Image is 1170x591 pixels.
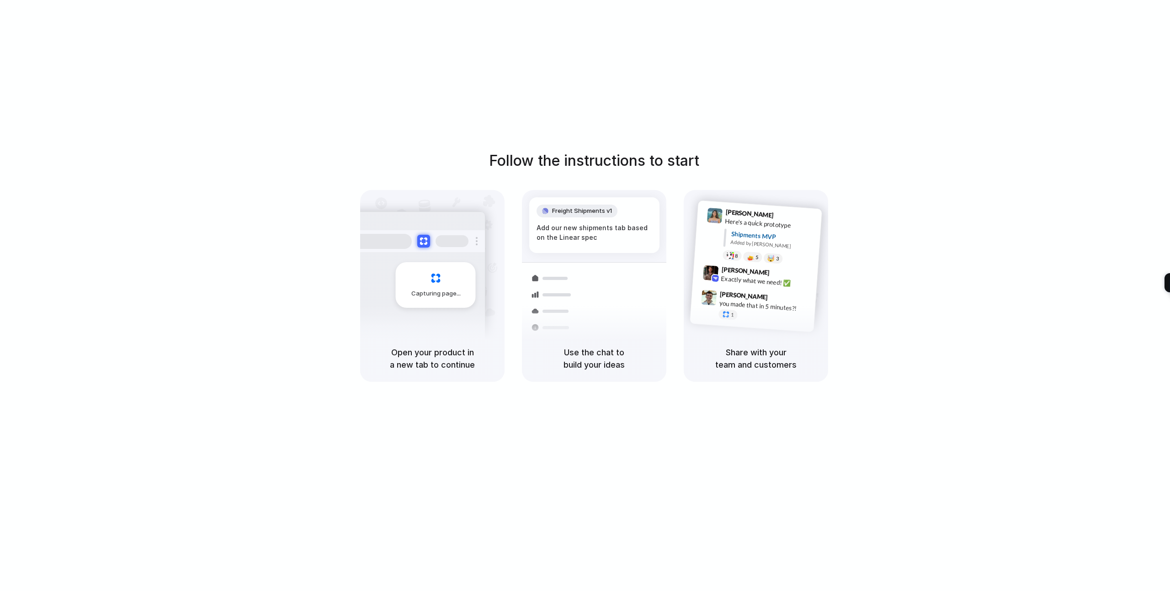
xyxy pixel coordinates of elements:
span: Capturing page [411,289,462,298]
span: 8 [735,253,738,259]
div: Shipments MVP [731,229,815,244]
div: Add our new shipments tab based on the Linear spec [537,223,652,242]
div: Exactly what we need! ✅ [721,274,812,290]
h1: Follow the instructions to start [489,150,699,172]
span: Freight Shipments v1 [552,206,612,216]
span: [PERSON_NAME] [720,289,768,302]
span: [PERSON_NAME] [725,207,774,220]
span: 1 [731,312,734,317]
h5: Share with your team and customers [695,346,817,371]
div: you made that in 5 minutes?! [719,299,810,314]
h5: Open your product in a new tab to continue [371,346,494,371]
span: 5 [755,255,759,260]
h5: Use the chat to build your ideas [533,346,655,371]
span: [PERSON_NAME] [721,264,770,278]
div: Added by [PERSON_NAME] [730,238,814,252]
span: 3 [776,256,779,261]
span: 9:41 AM [776,211,795,222]
div: Here's a quick prototype [725,216,816,232]
span: 9:47 AM [771,293,789,304]
span: 9:42 AM [772,269,791,280]
div: 🤯 [767,255,775,262]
